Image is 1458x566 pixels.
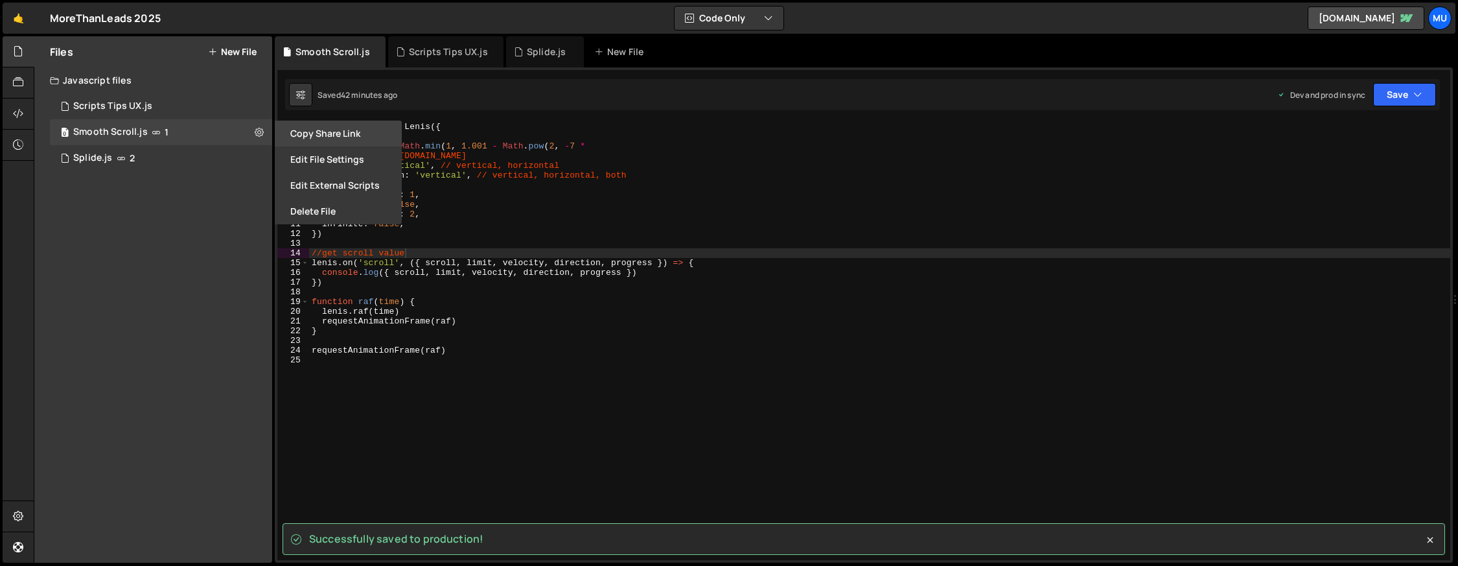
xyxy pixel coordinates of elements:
[527,45,566,58] div: Splide.js
[50,119,272,145] div: 16842/46043.js
[50,145,272,171] div: 16842/46041.js
[208,47,257,57] button: New File
[165,127,168,137] span: 1
[277,248,309,258] div: 14
[277,239,309,248] div: 13
[277,297,309,307] div: 19
[277,336,309,346] div: 23
[318,89,397,100] div: Saved
[277,287,309,297] div: 18
[594,45,649,58] div: New File
[675,6,783,30] button: Code Only
[277,229,309,239] div: 12
[73,100,152,112] div: Scripts Tips UX.js
[73,152,112,164] div: Splide.js
[409,45,488,58] div: Scripts Tips UX.js
[275,172,402,198] button: Edit External Scripts
[277,258,309,268] div: 15
[50,10,161,26] div: MoreThanLeads 2025
[34,67,272,93] div: Javascript files
[61,128,69,139] span: 0
[277,355,309,365] div: 25
[275,198,402,224] button: Delete File
[130,153,135,163] span: 2
[277,268,309,277] div: 16
[1373,83,1436,106] button: Save
[1308,6,1424,30] a: [DOMAIN_NAME]
[1277,89,1365,100] div: Dev and prod in sync
[295,45,370,58] div: Smooth Scroll.js
[277,326,309,336] div: 22
[277,316,309,326] div: 21
[277,307,309,316] div: 20
[3,3,34,34] a: 🤙
[50,45,73,59] h2: Files
[277,346,309,355] div: 24
[341,89,397,100] div: 42 minutes ago
[50,93,272,119] div: Scripts Tips UX.js
[277,277,309,287] div: 17
[1428,6,1452,30] a: Mu
[275,121,402,147] button: Copy share link
[275,147,402,172] button: Edit File Settings
[73,126,148,138] div: Smooth Scroll.js
[309,532,483,546] span: Successfully saved to production!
